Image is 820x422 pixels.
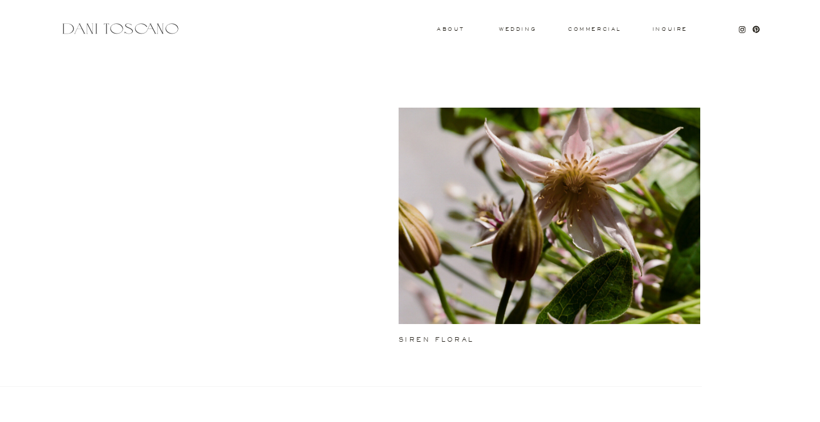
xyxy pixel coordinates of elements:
[499,27,536,31] a: wedding
[437,27,462,31] a: About
[399,337,526,345] a: siren floral
[568,27,620,31] a: commercial
[652,27,688,32] a: Inquire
